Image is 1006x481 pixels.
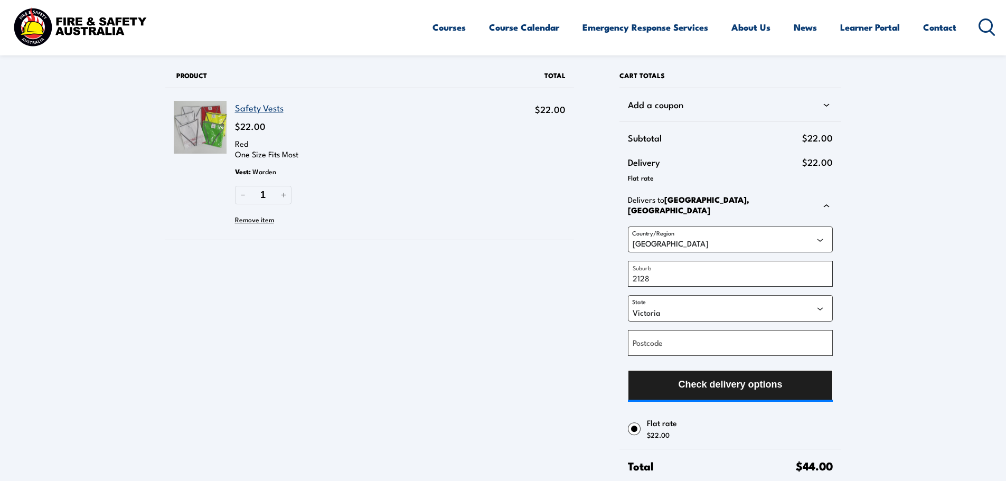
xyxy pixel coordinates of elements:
p: Red One Size Fits Most [235,138,513,159]
span: $22.00 [802,154,833,170]
input: Flat rate$22.00 [628,423,641,436]
input: Postcode [628,330,832,356]
span: Delivery [628,154,802,170]
span: Total [628,458,795,474]
button: Increase quantity of Safety Vests [276,186,292,204]
a: News [794,13,817,41]
a: Learner Portal [840,13,900,41]
a: Course Calendar [489,13,559,41]
input: Suburb [628,261,832,287]
h2: Cart totals [619,63,841,88]
span: $22.00 [235,119,266,133]
span: $22.00 [647,430,670,440]
span: Product [176,70,207,80]
input: Quantity of Safety Vests in your cart. [251,186,276,204]
span: Total [544,70,566,80]
span: $22.00 [535,102,566,116]
label: State [632,298,646,306]
div: Flat rate [628,170,832,186]
label: Country/Region [632,229,674,237]
a: About Us [731,13,770,41]
button: Reduce quantity of Safety Vests [235,186,251,204]
a: Contact [923,13,956,41]
p: Delivers to [628,194,815,215]
div: Delivers to[GEOGRAPHIC_DATA], [GEOGRAPHIC_DATA] [628,194,832,218]
span: Subtotal [628,130,802,146]
span: $44.00 [796,457,833,474]
button: Check delivery options [628,370,832,402]
a: Safety Vests [235,101,284,114]
span: Warden [252,163,276,179]
button: Remove Safety Vests from cart [235,211,274,227]
img: Safety Vests [174,101,227,154]
div: Add a coupon [628,97,832,112]
label: Suburb [633,263,651,272]
a: Courses [433,13,466,41]
span: Flat rate [647,417,833,429]
span: Check delivery options [678,371,782,399]
span: Vest : [235,164,251,180]
span: $22.00 [802,130,833,146]
label: Postcode [633,336,663,349]
strong: [GEOGRAPHIC_DATA], [GEOGRAPHIC_DATA] [628,193,749,216]
a: Emergency Response Services [582,13,708,41]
